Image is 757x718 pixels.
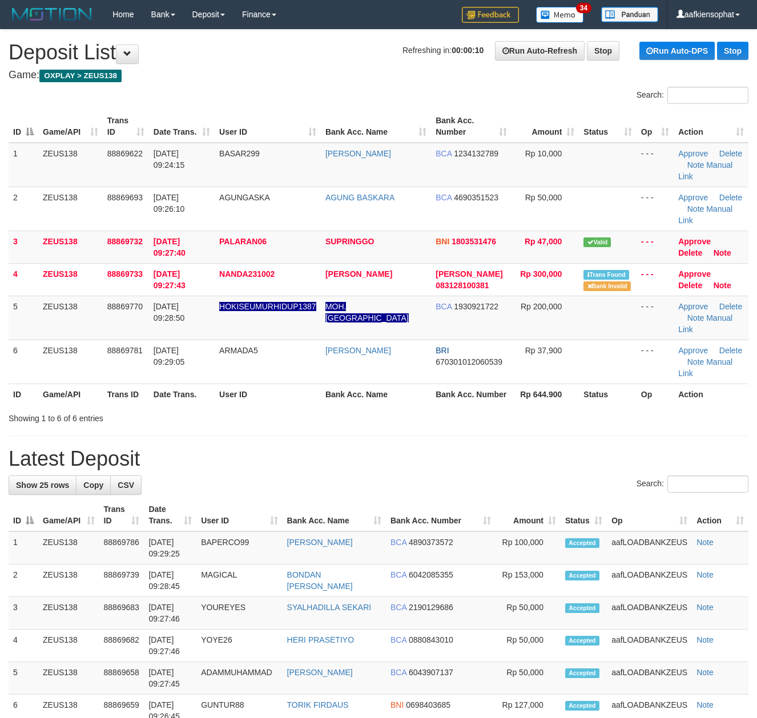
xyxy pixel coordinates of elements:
[107,302,143,311] span: 88869770
[687,357,704,366] a: Note
[154,269,186,290] span: [DATE] 09:27:43
[196,531,282,564] td: BAPERCO99
[118,481,134,490] span: CSV
[196,564,282,597] td: MAGICAL
[287,603,372,612] a: SYALHADILLA SEKARI
[678,281,702,290] a: Delete
[325,346,391,355] a: [PERSON_NAME]
[565,636,599,646] span: Accepted
[9,384,38,405] th: ID
[687,204,704,213] a: Note
[215,110,321,143] th: User ID: activate to sort column ascending
[9,597,38,630] td: 3
[402,46,484,55] span: Refreshing in:
[99,531,144,564] td: 88869786
[637,231,674,263] td: - - -
[409,603,453,612] span: Copy 2190129686 to clipboard
[714,248,731,257] a: Note
[38,110,103,143] th: Game/API: activate to sort column ascending
[637,263,674,296] td: - - -
[667,87,748,104] input: Search:
[107,193,143,202] span: 88869693
[565,701,599,711] span: Accepted
[154,193,185,213] span: [DATE] 09:26:10
[144,564,196,597] td: [DATE] 09:28:45
[154,346,185,366] span: [DATE] 09:29:05
[637,340,674,384] td: - - -
[9,143,38,187] td: 1
[607,597,692,630] td: aafLOADBANKZEUS
[678,357,732,378] a: Manual Link
[639,42,715,60] a: Run Auto-DPS
[583,237,611,247] span: Valid transaction
[107,269,143,279] span: 88869733
[110,475,142,495] a: CSV
[687,160,704,170] a: Note
[38,531,99,564] td: ZEUS138
[9,231,38,263] td: 3
[321,110,431,143] th: Bank Acc. Name: activate to sort column ascending
[287,570,353,591] a: BONDAN [PERSON_NAME]
[287,635,354,644] a: HERI PRASETIYO
[9,296,38,340] td: 5
[714,281,731,290] a: Note
[144,597,196,630] td: [DATE] 09:27:46
[38,231,103,263] td: ZEUS138
[154,237,186,257] span: [DATE] 09:27:40
[692,499,748,531] th: Action: activate to sort column ascending
[719,149,742,158] a: Delete
[287,668,353,677] a: [PERSON_NAME]
[38,187,103,231] td: ZEUS138
[409,668,453,677] span: Copy 6043907137 to clipboard
[674,384,748,405] th: Action
[38,340,103,384] td: ZEUS138
[390,570,406,579] span: BCA
[99,662,144,695] td: 88869658
[38,384,103,405] th: Game/API
[38,662,99,695] td: ZEUS138
[103,110,149,143] th: Trans ID: activate to sort column ascending
[637,110,674,143] th: Op: activate to sort column ascending
[496,531,561,564] td: Rp 100,000
[38,143,103,187] td: ZEUS138
[9,531,38,564] td: 1
[325,193,394,202] a: AGUNG BASKARA
[149,384,215,405] th: Date Trans.
[454,193,498,202] span: Copy 4690351523 to clipboard
[696,538,714,547] a: Note
[16,481,69,490] span: Show 25 rows
[9,6,95,23] img: MOTION_logo.png
[390,668,406,677] span: BCA
[406,700,450,709] span: Copy 0698403685 to clipboard
[583,281,630,291] span: Bank is not match
[696,570,714,579] a: Note
[678,269,711,279] a: Approve
[525,193,562,202] span: Rp 50,000
[536,7,584,23] img: Button%20Memo.svg
[607,499,692,531] th: Op: activate to sort column ascending
[196,662,282,695] td: ADAMMUHAMMAD
[409,570,453,579] span: Copy 6042085355 to clipboard
[452,46,484,55] strong: 00:00:10
[144,662,196,695] td: [DATE] 09:27:45
[390,700,404,709] span: BNI
[678,149,708,158] a: Approve
[196,630,282,662] td: YOYE26
[520,269,562,279] span: Rp 300,000
[565,538,599,548] span: Accepted
[219,269,275,279] span: NANDA231002
[9,475,76,495] a: Show 25 rows
[496,597,561,630] td: Rp 50,000
[9,630,38,662] td: 4
[144,499,196,531] th: Date Trans.: activate to sort column ascending
[431,384,512,405] th: Bank Acc. Number
[9,70,748,81] h4: Game:
[386,499,496,531] th: Bank Acc. Number: activate to sort column ascending
[719,346,742,355] a: Delete
[512,110,579,143] th: Amount: activate to sort column ascending
[576,3,591,13] span: 34
[637,87,748,104] label: Search:
[219,193,270,202] span: AGUNGASKA
[149,110,215,143] th: Date Trans.: activate to sort column ascending
[496,499,561,531] th: Amount: activate to sort column ascending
